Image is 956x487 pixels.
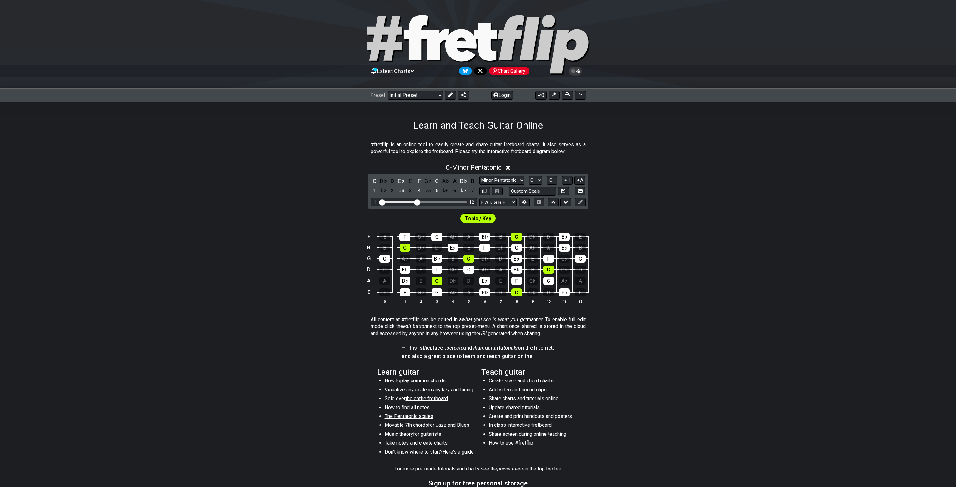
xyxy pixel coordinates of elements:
[397,298,413,305] th: 1
[385,431,474,440] li: for guitarists
[463,244,474,252] div: E
[400,288,410,296] div: F
[445,298,461,305] th: 4
[374,200,376,205] div: 1
[527,266,538,274] div: B
[385,449,474,457] li: Don't know where to start?
[492,187,503,196] button: Delete
[479,233,490,241] div: B♭
[424,177,432,185] div: toggle pitch class
[479,187,490,196] button: Copy
[559,288,570,296] div: E♭
[433,186,441,195] div: toggle scale degree
[379,266,390,274] div: D
[413,298,429,305] th: 2
[448,277,458,285] div: D♭
[445,91,456,100] button: Edit Preset
[575,266,586,274] div: D
[406,186,414,195] div: toggle scale degree
[449,345,463,351] em: create
[543,266,554,274] div: C
[559,255,570,263] div: G♭
[451,177,459,185] div: toggle pitch class
[385,440,448,446] span: Take notes and create charts
[540,298,556,305] th: 10
[559,244,570,252] div: B♭
[489,386,578,395] li: Add video and sound clips
[403,323,427,329] em: edit button
[432,255,442,263] div: B♭
[416,244,426,252] div: D♭
[365,286,372,298] td: E
[402,353,554,360] h4: and also a great place to learn and teach guitar online.
[527,288,538,296] div: D♭
[543,233,554,241] div: D
[428,480,528,487] h3: Sign up for free personal storage
[495,244,506,252] div: G♭
[549,177,554,183] span: C..
[371,177,379,185] div: toggle pitch class
[489,67,529,75] div: Chart Gallery
[397,186,405,195] div: toggle scale degree
[385,422,428,428] span: Movable 7th chords
[511,288,522,296] div: C
[524,298,540,305] th: 9
[463,255,474,263] div: C
[511,233,522,241] div: C
[468,186,477,195] div: toggle scale degree
[574,176,585,185] button: A
[495,233,506,241] div: B
[388,186,397,195] div: toggle scale degree
[400,378,446,384] span: play common chords
[379,277,390,285] div: A
[377,369,475,375] h2: Learn guitar
[481,369,579,375] h2: Teach guitar
[406,177,414,185] div: toggle pitch class
[462,316,527,322] em: what you see is what you get
[547,176,557,185] button: C..
[379,288,390,296] div: E
[479,244,490,252] div: F
[458,91,469,100] button: Share Preset
[448,244,458,252] div: E♭
[385,422,474,430] li: for Jazz and Blues
[416,277,426,285] div: B
[575,233,586,241] div: E
[465,214,491,223] span: First enable full edit mode to edit
[479,277,490,285] div: E♭
[556,298,572,305] th: 11
[477,298,493,305] th: 6
[489,431,578,440] li: Share screen during online teaching
[385,387,473,393] span: Visualize any scale in any key and tuning
[511,266,522,274] div: B♭
[479,176,524,185] select: Scale
[558,187,569,196] button: Store user defined scale
[497,466,524,472] em: preset-menu
[442,186,450,195] div: toggle scale degree
[495,277,506,285] div: E
[575,277,586,285] div: A
[429,298,445,305] th: 3
[472,67,487,75] a: Follow #fretflip at X
[446,164,502,171] span: C - Minor Pentatonic
[365,242,372,253] td: B
[371,141,586,155] p: #fretflip is an online tool to easily create and share guitar fretboard charts, it also serves as...
[527,233,538,241] div: D♭
[487,67,529,75] a: #fretflip at Pinterest
[371,198,477,206] div: Visible fret range
[432,288,442,296] div: G
[460,186,468,195] div: toggle scale degree
[385,413,433,419] span: The Pentatonic scales
[575,91,586,100] button: Create image
[443,449,474,455] span: Here's a guide
[479,330,488,336] em: URL
[448,266,458,274] div: G♭
[543,255,554,263] div: F
[413,119,543,131] h1: Learn and Teach Guitar Online
[394,465,562,472] p: For more pre-made tutorials and charts see the in the top toolbar.
[463,288,474,296] div: A
[495,255,506,263] div: D
[562,176,573,185] button: 1
[472,345,485,351] em: share
[572,298,588,305] th: 12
